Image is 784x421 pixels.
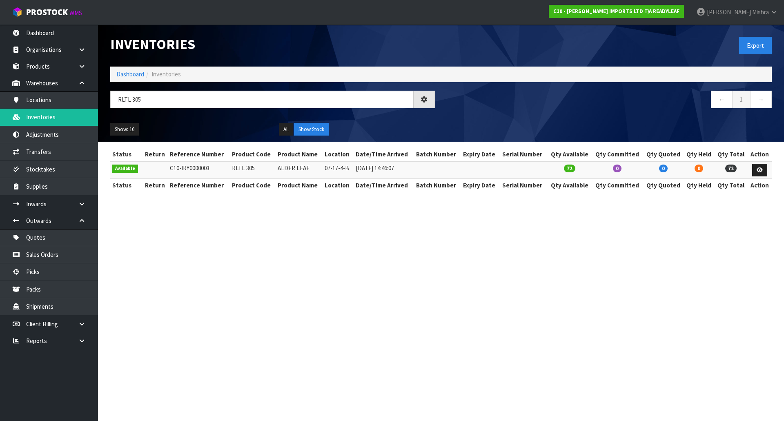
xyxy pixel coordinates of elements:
th: Status [110,179,142,192]
th: Qty Committed [592,148,643,161]
span: Inventories [151,70,181,78]
th: Product Name [276,148,323,161]
th: Reference Number [168,148,230,161]
button: Show: 10 [110,123,139,136]
th: Date/Time Arrived [354,179,414,192]
th: Expiry Date [461,148,500,161]
a: ← [711,91,733,108]
th: Qty Held [684,148,715,161]
th: Product Code [230,148,276,161]
th: Qty Quoted [643,148,683,161]
th: Location [323,148,354,161]
a: 1 [732,91,751,108]
td: RLTL 305 [230,161,276,179]
nav: Page navigation [447,91,772,111]
a: Dashboard [116,70,144,78]
th: Product Name [276,179,323,192]
th: Qty Committed [592,179,643,192]
input: Search inventories [110,91,414,108]
td: [DATE] 14:46:07 [354,161,414,179]
span: 0 [695,165,703,172]
th: Qty Quoted [643,179,683,192]
span: 72 [564,165,575,172]
th: Qty Total [715,148,748,161]
th: Return [142,179,168,192]
span: ProStock [26,7,68,18]
span: 0 [659,165,668,172]
span: 0 [613,165,621,172]
th: Batch Number [414,148,461,161]
button: Show Stock [294,123,329,136]
span: [PERSON_NAME] [707,8,751,16]
button: All [279,123,293,136]
span: Mishra [752,8,769,16]
th: Qty Available [547,179,592,192]
td: C10-IRY0000003 [168,161,230,179]
th: Batch Number [414,179,461,192]
td: 07-17-4-B [323,161,354,179]
th: Status [110,148,142,161]
a: C10 - [PERSON_NAME] IMPORTS LTD T/A READYLEAF [549,5,684,18]
span: Available [112,165,138,173]
button: Export [739,37,772,54]
th: Action [748,179,772,192]
th: Serial Number [500,148,548,161]
th: Action [748,148,772,161]
h1: Inventories [110,37,435,52]
th: Qty Total [715,179,748,192]
img: cube-alt.png [12,7,22,17]
strong: C10 - [PERSON_NAME] IMPORTS LTD T/A READYLEAF [553,8,679,15]
th: Product Code [230,179,276,192]
th: Date/Time Arrived [354,148,414,161]
th: Serial Number [500,179,548,192]
small: WMS [69,9,82,17]
th: Qty Available [547,148,592,161]
th: Return [142,148,168,161]
th: Reference Number [168,179,230,192]
a: → [750,91,772,108]
span: 72 [725,165,737,172]
td: ALDER LEAF [276,161,323,179]
th: Location [323,179,354,192]
th: Qty Held [684,179,715,192]
th: Expiry Date [461,179,500,192]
